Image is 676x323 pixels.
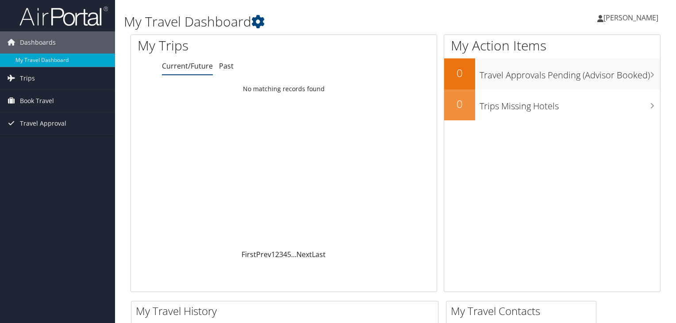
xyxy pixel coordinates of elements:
[136,304,438,319] h2: My Travel History
[444,89,660,120] a: 0Trips Missing Hotels
[138,36,303,55] h1: My Trips
[480,96,660,112] h3: Trips Missing Hotels
[162,61,213,71] a: Current/Future
[20,112,66,135] span: Travel Approval
[271,250,275,259] a: 1
[444,96,475,112] h2: 0
[256,250,271,259] a: Prev
[20,31,56,54] span: Dashboards
[19,6,108,27] img: airportal-logo.png
[444,65,475,81] h2: 0
[291,250,296,259] span: …
[275,250,279,259] a: 2
[480,65,660,81] h3: Travel Approvals Pending (Advisor Booked)
[124,12,486,31] h1: My Travel Dashboard
[597,4,667,31] a: [PERSON_NAME]
[296,250,312,259] a: Next
[444,36,660,55] h1: My Action Items
[444,58,660,89] a: 0Travel Approvals Pending (Advisor Booked)
[451,304,596,319] h2: My Travel Contacts
[283,250,287,259] a: 4
[219,61,234,71] a: Past
[20,67,35,89] span: Trips
[279,250,283,259] a: 3
[131,81,437,97] td: No matching records found
[20,90,54,112] span: Book Travel
[312,250,326,259] a: Last
[603,13,658,23] span: [PERSON_NAME]
[287,250,291,259] a: 5
[242,250,256,259] a: First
